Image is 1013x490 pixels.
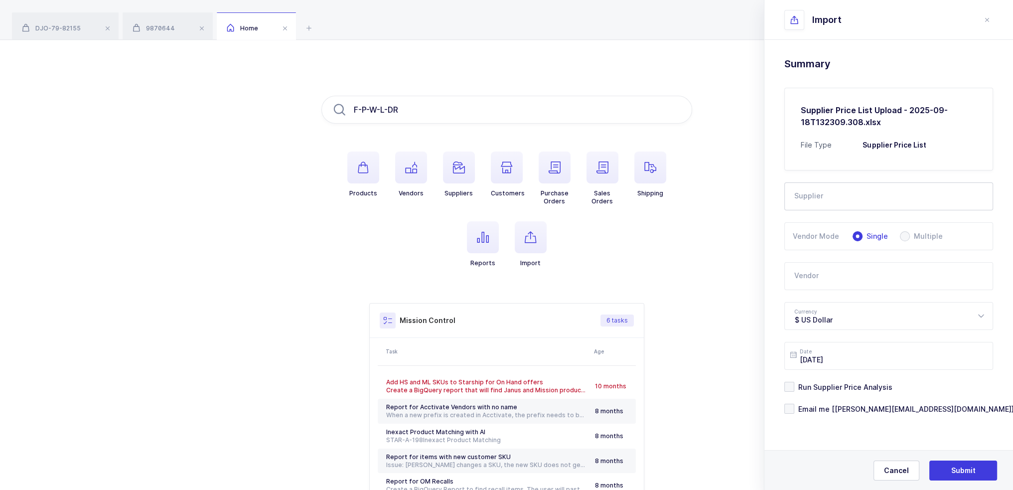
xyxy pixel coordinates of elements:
span: Report for Acctivate Vendors with no name [386,403,517,411]
h3: Mission Control [400,316,455,326]
button: Shipping [634,152,666,197]
span: 8 months [595,482,623,489]
button: Products [347,152,379,197]
div: When a new prefix is created in Acctivate, the prefix needs to be merged with an existing vendor ... [386,411,587,419]
div: Issue: [PERSON_NAME] changes a SKU, the new SKU does not get matched to the Janus product as it's... [386,461,587,469]
button: Cancel [873,461,919,481]
h3: Supplier Price List [863,140,977,150]
span: Single [863,233,888,240]
div: Task [386,347,588,355]
button: SalesOrders [586,152,618,205]
span: Cancel [884,466,909,476]
span: 8 months [595,407,623,415]
span: Home [227,24,258,32]
span: Import [812,14,842,26]
span: Submit [951,466,976,476]
button: PurchaseOrders [539,152,571,205]
span: 9870644 [133,24,175,32]
div: File Type [801,140,853,150]
button: Suppliers [443,152,475,197]
button: Reports [467,221,499,267]
span: Report for OM Recalls [386,478,453,485]
h2: Supplier Price List Upload - 2025-09-18T132309.308.xlsx [801,104,977,128]
button: Import [515,221,547,267]
span: Inexact Product Matching with AI [386,428,485,436]
span: DJO-79-82155 [22,24,81,32]
a: STAR-A-198 [386,436,423,444]
span: Report for items with new customer SKU [386,453,511,461]
button: Vendors [395,152,427,197]
button: close drawer [981,14,993,26]
div: Create a BigQuery report that will find Janus and Mission products that do not have a HS or ML SK... [386,386,587,394]
span: Add HS and ML SKUs to Starship for On Hand offers [386,378,543,386]
span: 8 months [595,432,623,440]
input: Search [321,96,692,124]
span: Run Supplier Price Analysis [794,382,892,392]
div: Age [594,347,633,355]
h1: Summary [784,56,993,72]
span: Multiple [910,233,943,240]
span: 10 months [595,382,626,390]
button: Submit [929,461,997,481]
button: Customers [491,152,525,197]
span: 8 months [595,457,623,465]
div: Inexact Product Matching [386,436,587,444]
span: 6 tasks [606,317,628,325]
